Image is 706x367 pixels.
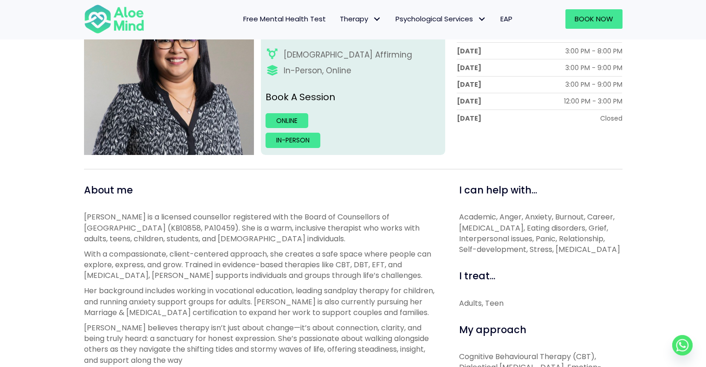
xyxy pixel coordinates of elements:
[266,113,308,128] a: Online
[600,114,622,123] div: Closed
[493,9,519,29] a: EAP
[575,14,613,24] span: Book Now
[457,80,481,89] div: [DATE]
[459,183,537,197] span: I can help with...
[457,114,481,123] div: [DATE]
[395,14,486,24] span: Psychological Services
[283,65,351,77] div: In-Person, Online
[565,46,622,56] div: 3:00 PM - 8:00 PM
[84,183,133,197] span: About me
[236,9,333,29] a: Free Mental Health Test
[84,4,144,34] img: Aloe mind Logo
[340,14,382,24] span: Therapy
[564,97,622,106] div: 12:00 PM - 3:00 PM
[84,249,438,281] p: With a compassionate, client-centered approach, she creates a safe space where people can explore...
[283,49,412,61] div: [DEMOGRAPHIC_DATA] Affirming
[459,323,526,336] span: My approach
[457,63,481,72] div: [DATE]
[370,13,384,26] span: Therapy: submenu
[459,269,495,283] span: I treat...
[243,14,326,24] span: Free Mental Health Test
[457,46,481,56] div: [DATE]
[266,133,320,148] a: In-person
[565,80,622,89] div: 3:00 PM - 9:00 PM
[457,97,481,106] div: [DATE]
[84,212,438,244] p: [PERSON_NAME] is a licensed counsellor registered with the Board of Counsellors of [GEOGRAPHIC_DA...
[84,322,438,366] p: [PERSON_NAME] believes therapy isn’t just about change—it’s about connection, clarity, and being ...
[475,13,489,26] span: Psychological Services: submenu
[266,90,440,104] p: Book A Session
[565,9,622,29] a: Book Now
[459,212,620,255] span: Academic, Anger, Anxiety, Burnout, Career, [MEDICAL_DATA], Eating disorders, Grief, Interpersonal...
[84,285,438,318] p: Her background includes working in vocational education, leading sandplay therapy for children, a...
[459,298,622,309] div: Adults, Teen
[500,14,512,24] span: EAP
[565,63,622,72] div: 3:00 PM - 9:00 PM
[156,9,519,29] nav: Menu
[672,335,693,355] a: Whatsapp
[333,9,389,29] a: TherapyTherapy: submenu
[389,9,493,29] a: Psychological ServicesPsychological Services: submenu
